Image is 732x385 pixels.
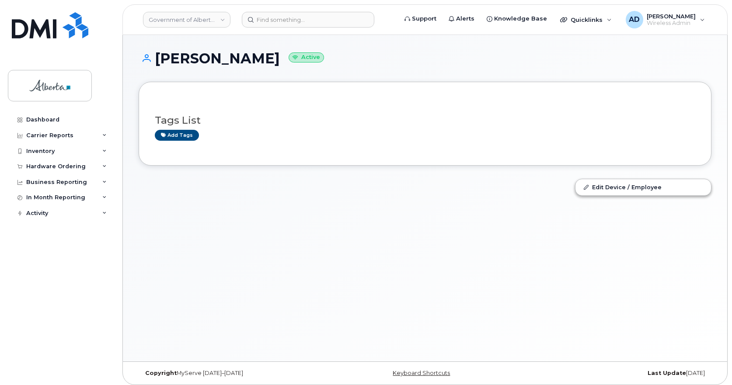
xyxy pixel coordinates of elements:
[289,52,324,62] small: Active
[145,370,177,376] strong: Copyright
[139,370,330,377] div: MyServe [DATE]–[DATE]
[575,179,711,195] a: Edit Device / Employee
[648,370,686,376] strong: Last Update
[520,370,711,377] div: [DATE]
[139,51,711,66] h1: [PERSON_NAME]
[155,130,199,141] a: Add tags
[393,370,450,376] a: Keyboard Shortcuts
[155,115,695,126] h3: Tags List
